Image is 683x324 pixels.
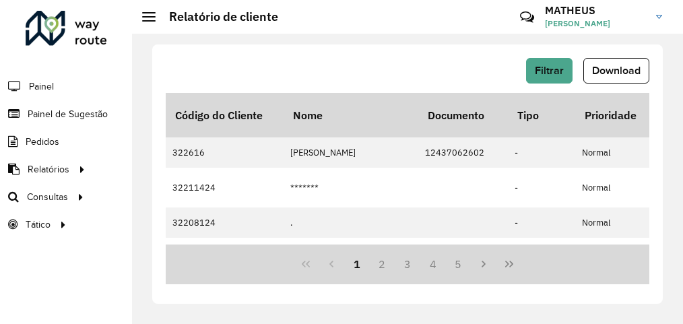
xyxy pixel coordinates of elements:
td: Normal [575,137,649,168]
span: Download [592,65,641,76]
button: 4 [420,251,446,277]
button: Next Page [471,251,496,277]
td: - [508,238,575,268]
td: . [284,238,418,268]
td: 32211424 [166,168,284,207]
td: 12437062602 [418,137,508,168]
th: Prioridade [575,93,649,137]
button: Last Page [496,251,522,277]
td: 32208124 [166,207,284,238]
span: Tático [26,218,51,232]
th: Tipo [508,93,575,137]
span: Pedidos [26,135,59,149]
td: Normal [575,238,649,268]
span: Consultas [27,190,68,204]
th: Código do Cliente [166,93,284,137]
td: - [508,207,575,238]
button: 3 [395,251,420,277]
button: 5 [446,251,471,277]
th: Documento [418,93,508,137]
span: Painel de Sugestão [28,107,108,121]
td: 32210017 [166,238,284,268]
button: 2 [369,251,395,277]
span: Relatórios [28,162,69,176]
a: Contato Rápido [513,3,542,32]
span: [PERSON_NAME] [545,18,646,30]
td: 322616 [166,137,284,168]
span: Filtrar [535,65,564,76]
td: . [284,207,418,238]
h2: Relatório de cliente [156,9,278,24]
td: [PERSON_NAME] [284,137,418,168]
h3: MATHEUS [545,4,646,17]
button: 1 [344,251,370,277]
button: Filtrar [526,58,573,84]
button: Download [583,58,649,84]
td: Normal [575,207,649,238]
th: Nome [284,93,418,137]
span: Painel [29,79,54,94]
td: Normal [575,168,649,207]
td: - [508,137,575,168]
td: - [508,168,575,207]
